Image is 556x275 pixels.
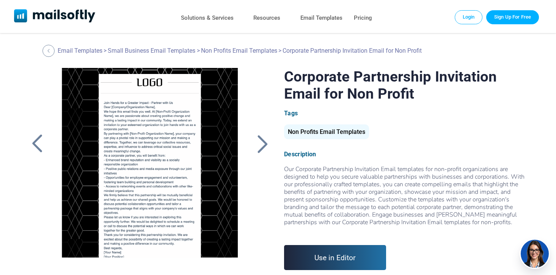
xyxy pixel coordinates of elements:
a: Email Templates [300,13,342,24]
a: Corporate Partnership Invitation Email for Non Profit [52,68,248,258]
div: Non Profits Email Templates [284,124,369,139]
a: Small Business Email Templates [108,47,195,54]
a: Use in Editor [284,245,386,270]
div: Description [284,151,528,158]
div: Tags [284,110,528,117]
a: Login [455,10,483,24]
a: Pricing [354,13,372,24]
a: Back [253,134,272,154]
a: Email Templates [58,47,102,54]
a: Resources [253,13,280,24]
a: Solutions & Services [181,13,234,24]
a: Non Profits Email Templates [284,131,369,135]
h1: Corporate Partnership Invitation Email for Non Profit [284,68,528,102]
a: Non Profits Email Templates [201,47,277,54]
a: Mailsoftly [14,9,96,24]
div: Our Corporate Partnership Invitation Email templates for non-profit organizations are designed to... [284,165,528,234]
a: Trial [486,10,539,24]
a: Back [42,45,57,57]
a: Back [28,134,47,154]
